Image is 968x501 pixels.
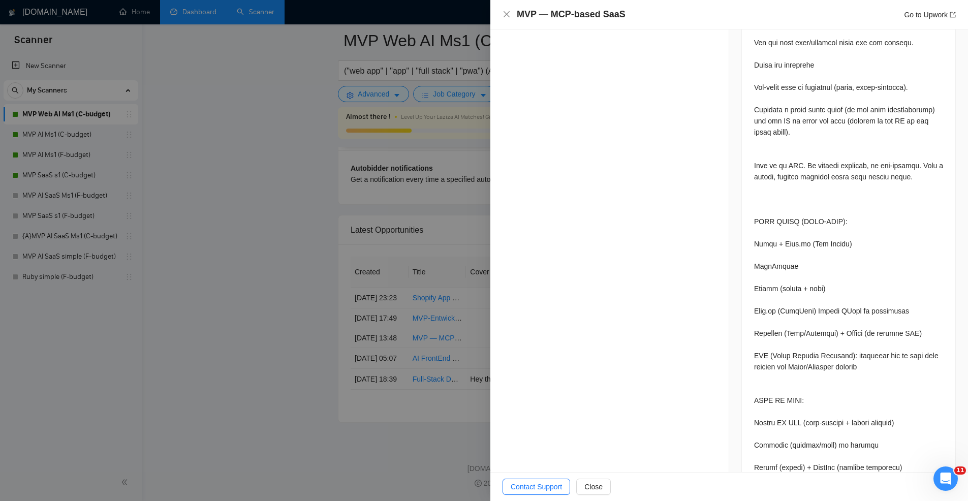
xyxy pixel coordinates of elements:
[584,481,603,492] span: Close
[933,466,958,491] iframe: Intercom live chat
[517,8,626,21] h4: MVP — MCP-based SaaS
[904,11,956,19] a: Go to Upworkexport
[950,12,956,18] span: export
[503,479,570,495] button: Contact Support
[503,10,511,18] span: close
[511,481,562,492] span: Contact Support
[503,10,511,19] button: Close
[576,479,611,495] button: Close
[954,466,966,475] span: 11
